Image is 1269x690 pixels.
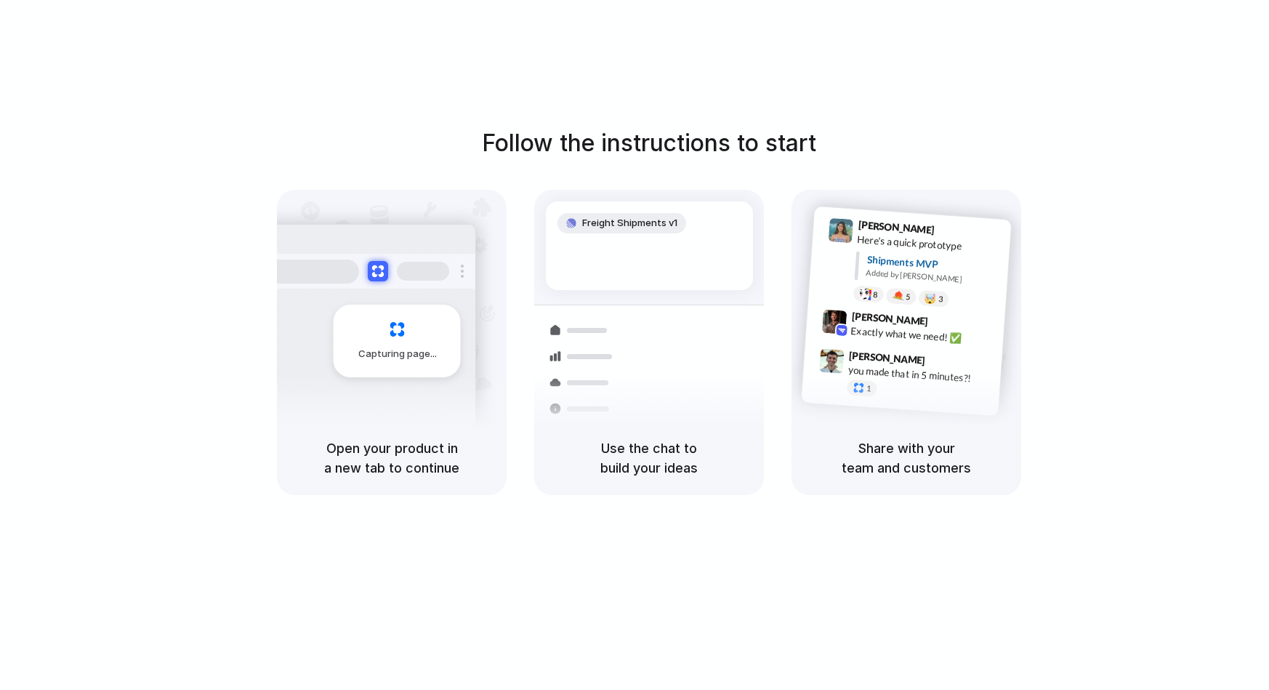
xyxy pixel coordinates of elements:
[906,293,911,301] span: 5
[809,438,1004,478] h5: Share with your team and customers
[873,291,878,299] span: 8
[552,438,746,478] h5: Use the chat to build your ideas
[849,348,926,369] span: [PERSON_NAME]
[932,315,962,332] span: 9:42 AM
[482,126,816,161] h1: Follow the instructions to start
[850,323,996,348] div: Exactly what we need! ✅
[866,267,999,288] div: Added by [PERSON_NAME]
[930,354,959,372] span: 9:47 AM
[858,217,935,238] span: [PERSON_NAME]
[294,438,489,478] h5: Open your product in a new tab to continue
[866,252,1001,276] div: Shipments MVP
[866,385,871,393] span: 1
[857,232,1002,257] div: Here's a quick prototype
[582,216,677,230] span: Freight Shipments v1
[939,224,969,241] span: 9:41 AM
[847,362,993,387] div: you made that in 5 minutes?!
[938,295,943,303] span: 3
[851,308,928,329] span: [PERSON_NAME]
[924,293,937,304] div: 🤯
[358,347,439,361] span: Capturing page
